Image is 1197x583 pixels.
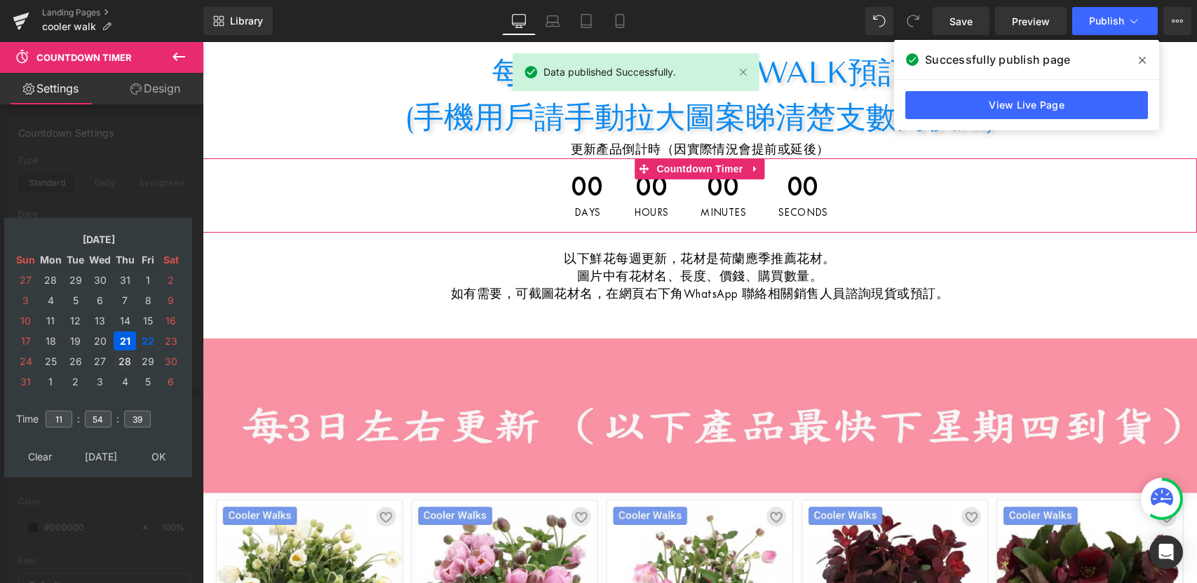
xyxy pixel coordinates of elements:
span: Preview [1012,14,1050,29]
td: 8 [137,291,158,310]
td: 24 [15,352,37,371]
span: Data published Successfully. [543,64,676,80]
td: [DATE] [39,230,158,249]
td: 1 [39,372,63,391]
a: Tablet [569,7,603,35]
td: 30 [88,270,112,289]
span: 00 [432,130,466,165]
td: 6 [160,372,182,391]
td: Mon [39,250,63,269]
td: 29 [137,352,158,371]
td: 20 [88,331,112,350]
td: 27 [88,352,112,371]
td: : [76,403,81,435]
span: Seconds [576,165,625,177]
span: Hours [432,165,466,177]
td: 17 [15,331,37,350]
td: 27 [15,270,37,289]
td: Wed [88,250,112,269]
td: 21 [114,331,136,350]
td: 22 [137,331,158,350]
td: 29 [65,270,86,289]
td: Time [13,403,42,435]
td: 11 [39,311,63,330]
td: OK [136,447,182,466]
button: Publish [1072,7,1158,35]
td: 2 [65,372,86,391]
span: Minutes [498,165,543,177]
span: Library [230,15,263,27]
td: 31 [15,372,37,391]
td: 25 [39,352,63,371]
td: Sun [15,250,37,269]
a: View Live Page [905,91,1148,119]
button: Undo [865,7,893,35]
span: Countdown Timer [450,116,543,137]
span: Days [369,165,400,177]
button: More [1163,7,1191,35]
td: 6 [88,291,112,310]
td: 5 [137,372,158,391]
a: New Library [203,7,273,35]
td: [DATE] [67,447,135,466]
span: Countdown Timer [36,52,132,63]
td: 5 [65,291,86,310]
td: 4 [114,372,136,391]
a: Mobile [603,7,637,35]
td: Fri [137,250,158,269]
td: 14 [114,311,136,330]
td: 18 [39,331,63,350]
span: 00 [576,130,625,165]
td: 12 [65,311,86,330]
span: 00 [498,130,543,165]
td: 15 [137,311,158,330]
span: Save [949,14,973,29]
td: 3 [15,291,37,310]
td: 28 [39,270,63,289]
div: Open Intercom Messenger [1149,535,1183,569]
td: 4 [39,291,63,310]
span: 00 [369,130,400,165]
td: Clear [15,447,66,466]
button: Redo [899,7,927,35]
span: Successfully publish page [925,51,1070,68]
td: 9 [160,291,182,310]
a: Design [104,73,206,104]
td: Tue [65,250,86,269]
a: Expand / Collapse [544,116,562,137]
a: Desktop [502,7,536,35]
a: Preview [995,7,1067,35]
td: 10 [15,311,37,330]
span: cooler walk [42,21,96,32]
td: : [115,403,121,435]
td: 23 [160,331,182,350]
td: 2 [160,270,182,289]
td: 13 [88,311,112,330]
td: 3 [88,372,112,391]
td: Thu [114,250,136,269]
span: Publish [1089,15,1124,27]
td: 7 [114,291,136,310]
td: 16 [160,311,182,330]
a: Laptop [536,7,569,35]
td: 19 [65,331,86,350]
td: 28 [114,352,136,371]
a: Landing Pages [42,7,203,18]
td: 31 [114,270,136,289]
td: 30 [160,352,182,371]
td: 26 [65,352,86,371]
td: Sat [160,250,182,269]
td: 1 [137,270,158,289]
